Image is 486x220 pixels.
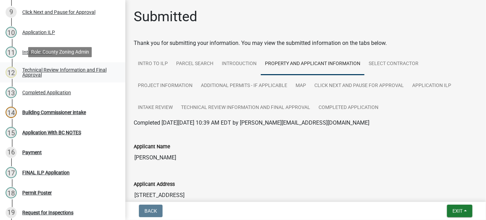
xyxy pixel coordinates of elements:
span: Exit [453,208,463,214]
a: Click Next and Pause for Approval [310,75,408,97]
div: 17 [6,167,17,178]
div: Request for Inspections [22,210,73,215]
div: Role: County Zoning Admin [28,47,92,57]
div: 9 [6,7,17,18]
span: Completed [DATE][DATE] 10:39 AM EDT by [PERSON_NAME][EMAIL_ADDRESS][DOMAIN_NAME] [134,119,369,126]
div: 11 [6,47,17,58]
div: Payment [22,150,42,155]
a: Additional Permits - If Applicable [197,75,291,97]
div: FINAL ILP Application [22,170,70,175]
div: Intake Review [22,50,52,55]
a: Parcel search [172,53,218,75]
a: Project Information [134,75,197,97]
div: 14 [6,107,17,118]
label: Applicant Address [134,182,175,187]
div: Permit Poster [22,190,52,195]
a: Map [291,75,310,97]
a: Application ILP [408,75,455,97]
div: Technical Review Information and Final Approval [22,68,114,77]
a: Introduction [218,53,261,75]
a: Intake Review [134,97,177,119]
div: 10 [6,27,17,38]
a: Property and Applicant Information [261,53,364,75]
div: Click Next and Pause for Approval [22,10,95,15]
div: Application With BC NOTES [22,130,81,135]
div: 18 [6,187,17,198]
h1: Submitted [134,8,197,25]
div: 12 [6,67,17,78]
button: Back [139,205,163,217]
label: Applicant Name [134,144,170,149]
a: Select contractor [364,53,423,75]
div: Thank you for submitting your information. You may view the submitted information on the tabs below. [134,39,478,47]
div: Application ILP [22,30,55,35]
div: Completed Application [22,90,71,95]
div: 15 [6,127,17,138]
div: Building Commissioner intake [22,110,86,115]
button: Exit [447,205,472,217]
span: Back [144,208,157,214]
a: Intro to ILP [134,53,172,75]
div: 19 [6,207,17,218]
a: Technical Review Information and Final Approval [177,97,314,119]
a: Completed Application [314,97,383,119]
div: 16 [6,147,17,158]
div: 13 [6,87,17,98]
